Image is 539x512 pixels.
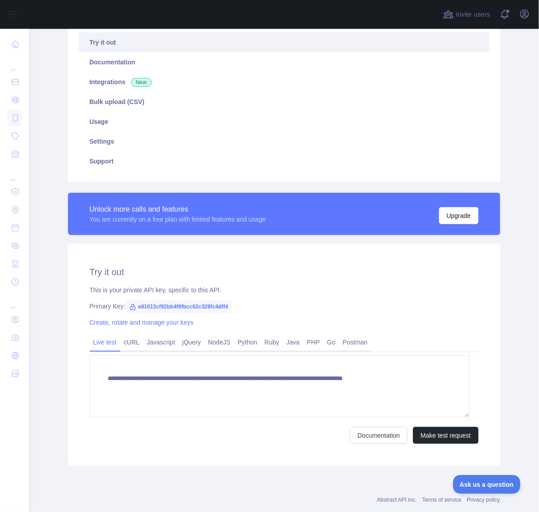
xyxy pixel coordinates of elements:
[90,319,194,326] a: Create, rotate and manage your keys
[323,335,339,349] a: Go
[439,207,479,224] button: Upgrade
[90,204,266,215] div: Unlock more calls and features
[179,335,204,349] a: jQuery
[283,335,303,349] a: Java
[120,335,143,349] a: cURL
[126,300,232,313] span: e81613cf92bb4f9fbcc02c328fc4dff4
[453,475,521,494] iframe: Toggle Customer Support
[79,32,489,52] a: Try it out
[90,302,479,311] div: Primary Key:
[441,7,492,22] button: Invite users
[7,292,22,310] div: ...
[456,9,490,20] span: Invite users
[422,497,462,503] a: Terms of service
[234,335,261,349] a: Python
[377,497,417,503] a: Abstract API Inc.
[79,151,489,171] a: Support
[7,54,22,72] div: ...
[131,78,152,87] span: New
[339,335,371,349] a: Postman
[350,427,408,444] a: Documentation
[413,427,478,444] button: Make test request
[79,112,489,131] a: Usage
[303,335,324,349] a: PHP
[79,92,489,112] a: Bulk upload (CSV)
[90,266,479,278] h2: Try it out
[79,52,489,72] a: Documentation
[79,72,489,92] a: Integrations New
[7,164,22,182] div: ...
[90,215,266,224] div: You are currently on a free plan with limited features and usage
[204,335,234,349] a: NodeJS
[90,335,120,349] a: Live test
[261,335,283,349] a: Ruby
[79,131,489,151] a: Settings
[467,497,500,503] a: Privacy policy
[90,285,479,295] div: This is your private API key, specific to this API.
[143,335,179,349] a: Javascript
